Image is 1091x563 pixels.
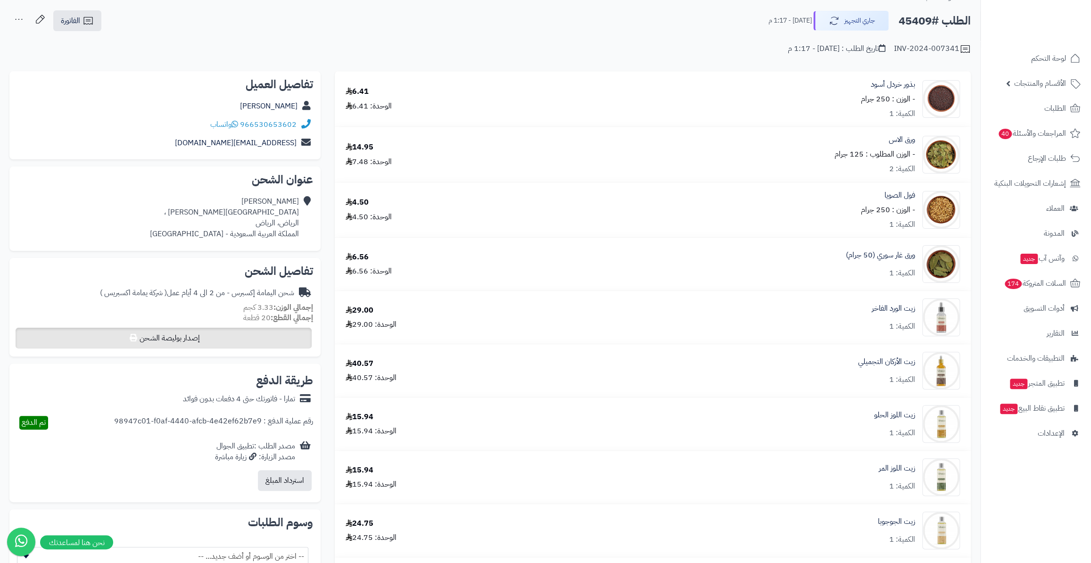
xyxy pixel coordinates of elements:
a: 966530653602 [240,119,297,130]
a: المراجعات والأسئلة40 [986,122,1085,145]
span: التطبيقات والخدمات [1007,352,1065,365]
div: الكمية: 1 [889,219,915,230]
span: جديد [1000,404,1017,414]
a: زيت الورد الفاخر [872,303,915,314]
h2: تفاصيل العميل [17,79,313,90]
div: الكمية: 1 [889,374,915,385]
a: زيت الأركان التجميلي [858,356,915,367]
img: 1647578791-Soy%20Beans-90x90.jpg [923,191,959,229]
img: 1628239104-Black%20Mustard-90x90.jpg [923,80,959,118]
span: 174 [1005,279,1022,289]
a: تطبيق المتجرجديد [986,372,1085,395]
div: الوحدة: 7.48 [346,157,392,167]
div: 6.41 [346,86,369,97]
a: بذور خردل أسود [871,79,915,90]
div: تاريخ الطلب : [DATE] - 1:17 م [788,43,885,54]
h2: طريقة الدفع [256,375,313,386]
h2: الطلب #45409 [899,11,971,31]
a: العملاء [986,197,1085,220]
div: الوحدة: 6.56 [346,266,392,277]
span: الفاتورة [61,15,80,26]
span: تم الدفع [22,417,46,428]
a: أدوات التسويق [986,297,1085,320]
span: جديد [1010,379,1027,389]
a: الفاتورة [53,10,101,31]
div: 15.94 [346,465,373,476]
a: لوحة التحكم [986,47,1085,70]
div: الكمية: 2 [889,164,915,174]
span: المراجعات والأسئلة [998,127,1066,140]
a: ورق غار سوري (50 جرام) [846,250,915,261]
img: 1690434249-Argan%20Oil%20-%20Web-90x90.jpg [923,352,959,389]
span: الطلبات [1044,102,1066,115]
a: [EMAIL_ADDRESS][DOMAIN_NAME] [175,137,297,149]
span: تطبيق نقاط البيع [999,402,1065,415]
div: [PERSON_NAME] [GEOGRAPHIC_DATA][PERSON_NAME] ، الرياض، الرياض المملكة العربية السعودية - [GEOGRAP... [150,196,299,239]
div: 15.94 [346,412,373,422]
span: جديد [1020,254,1038,264]
a: إشعارات التحويلات البنكية [986,172,1085,195]
div: INV-2024-007341 [894,43,971,55]
h2: تفاصيل الشحن [17,265,313,277]
div: الوحدة: 40.57 [346,373,397,383]
img: 1679144186-Syrian%20Bay%20Leaves-90x90.jpg [923,245,959,283]
span: العملاء [1046,202,1065,215]
strong: إجمالي الوزن: [273,302,313,313]
div: مصدر الطلب :تطبيق الجوال [215,441,295,463]
div: 29.00 [346,305,373,316]
div: تمارا - فاتورتك حتى 4 دفعات بدون فوائد [183,394,295,405]
span: إشعارات التحويلات البنكية [994,177,1066,190]
a: التطبيقات والخدمات [986,347,1085,370]
small: 20 قطعة [243,312,313,323]
div: الوحدة: 15.94 [346,479,397,490]
a: الإعدادات [986,422,1085,445]
div: 14.95 [346,142,373,153]
small: [DATE] - 1:17 م [769,16,812,25]
div: الكمية: 1 [889,321,915,332]
small: - الوزن المطلوب : 125 جرام [835,149,915,160]
button: استرداد المبلغ [258,470,312,491]
div: رقم عملية الدفع : 98947c01-f0af-4440-afcb-4e42ef62b7e9 [114,416,313,430]
a: فول الصويا [884,190,915,201]
span: ( شركة يمامة اكسبريس ) [100,287,167,298]
div: الكمية: 1 [889,268,915,279]
div: الكمية: 1 [889,428,915,439]
a: السلات المتروكة174 [986,272,1085,295]
span: التقارير [1047,327,1065,340]
div: الكمية: 1 [889,481,915,492]
span: لوحة التحكم [1031,52,1066,65]
a: زيت اللوز الحلو [874,410,915,421]
img: 1703318732-Nabateen%20Sweet%20Almond%20Oil-90x90.jpg [923,405,959,443]
span: الأقسام والمنتجات [1014,77,1066,90]
div: الوحدة: 4.50 [346,212,392,223]
a: الطلبات [986,97,1085,120]
a: ورق الاس [889,134,915,145]
small: - الوزن : 250 جرام [861,204,915,215]
div: 6.56 [346,252,369,263]
img: 1703318886-Nabateen%20Bitter%20Almond%20Oil-90x90.jpg [923,458,959,496]
div: الوحدة: 15.94 [346,426,397,437]
div: الكمية: 1 [889,108,915,119]
span: المدونة [1044,227,1065,240]
a: وآتس آبجديد [986,247,1085,270]
h2: وسوم الطلبات [17,517,313,528]
div: 40.57 [346,358,373,369]
a: تطبيق نقاط البيعجديد [986,397,1085,420]
span: وآتس آب [1019,252,1065,265]
button: جاري التجهيز [813,11,889,31]
a: المدونة [986,222,1085,245]
div: 24.75 [346,518,373,529]
div: الوحدة: 29.00 [346,319,397,330]
div: مصدر الزيارة: زيارة مباشرة [215,452,295,463]
a: واتساب [210,119,238,130]
a: زيت اللوز المر [879,463,915,474]
div: الكمية: 1 [889,534,915,545]
span: السلات المتروكة [1004,277,1066,290]
img: 1703320075-Jojoba%20Oil-90x90.jpg [923,512,959,549]
div: الوحدة: 24.75 [346,532,397,543]
a: [PERSON_NAME] [240,100,298,112]
small: 3.33 كجم [243,302,313,313]
img: 1659848270-Myrtus-90x90.jpg [923,136,959,174]
div: شحن اليمامة إكسبرس - من 2 الى 4 أيام عمل [100,288,294,298]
